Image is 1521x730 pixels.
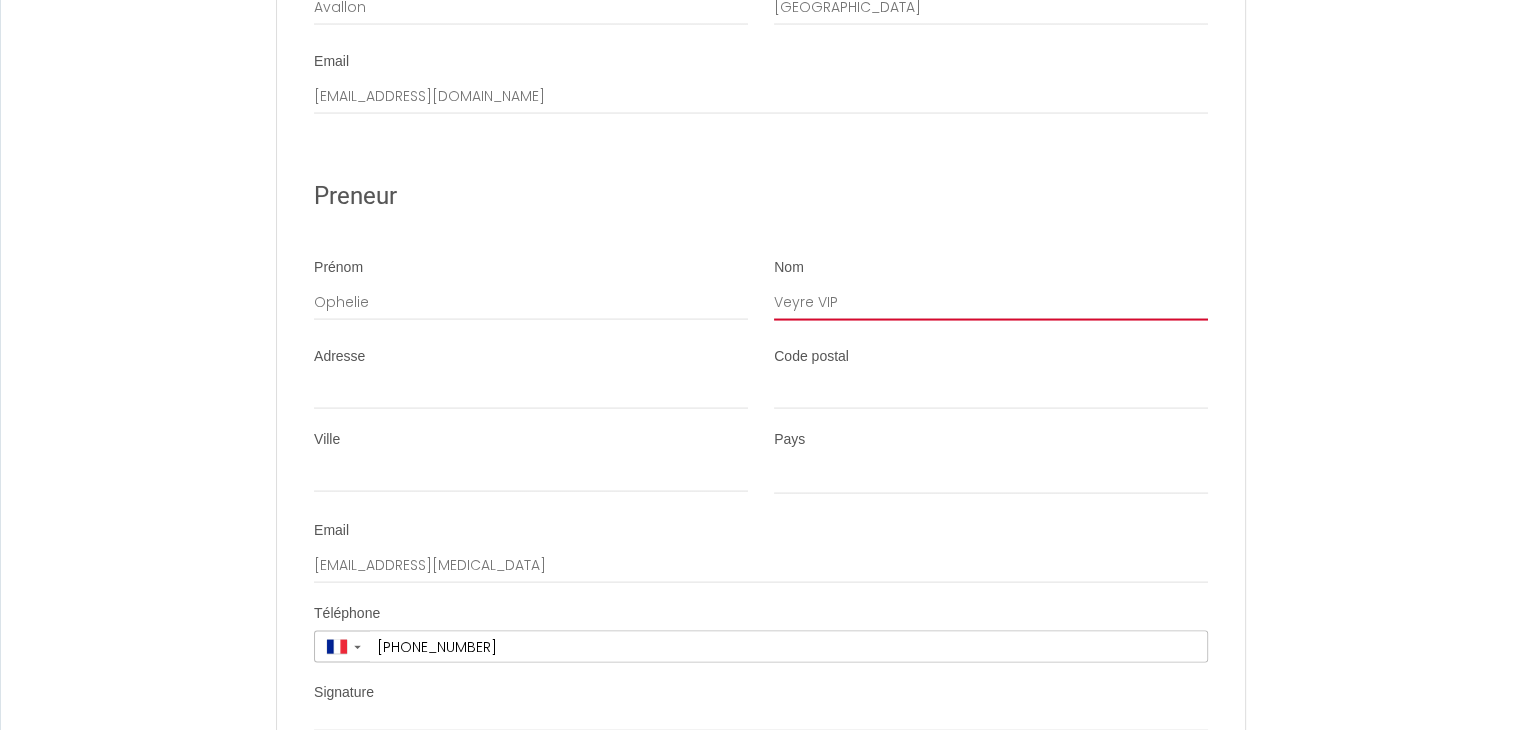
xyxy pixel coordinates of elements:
[314,521,349,541] label: Email
[314,52,349,72] label: Email
[774,258,804,278] label: Nom
[774,347,849,367] label: Code postal
[370,632,1207,662] input: +33 6 12 34 56 78
[314,430,340,450] label: Ville
[314,604,380,624] label: Téléphone
[314,683,374,703] label: Signature
[314,177,1208,216] h2: Preneur
[314,258,363,278] label: Prénom
[314,347,365,367] label: Adresse
[774,430,805,450] label: Pays
[352,643,363,651] span: ▼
